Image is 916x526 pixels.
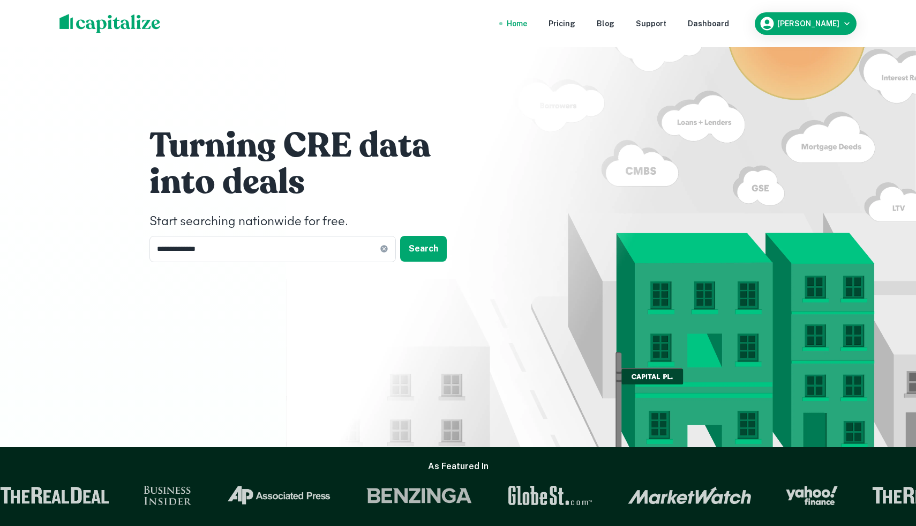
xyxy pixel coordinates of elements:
img: Market Watch [627,486,751,505]
h1: Turning CRE data [149,124,471,167]
button: [PERSON_NAME] [755,12,857,35]
h6: [PERSON_NAME] [777,20,839,27]
a: Pricing [549,18,575,29]
button: Search [400,236,447,262]
img: Associated Press [226,486,331,505]
img: capitalize-logo.png [59,14,161,33]
img: Business Insider [143,486,191,505]
h6: As Featured In [428,460,489,473]
a: Blog [597,18,614,29]
img: Benzinga [365,486,472,505]
h1: into deals [149,161,471,204]
h4: Start searching nationwide for free. [149,212,471,232]
a: Support [636,18,666,29]
img: Yahoo Finance [785,486,837,505]
a: Home [507,18,527,29]
iframe: Chat Widget [862,440,916,492]
a: Dashboard [688,18,729,29]
img: GlobeSt [507,486,594,505]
